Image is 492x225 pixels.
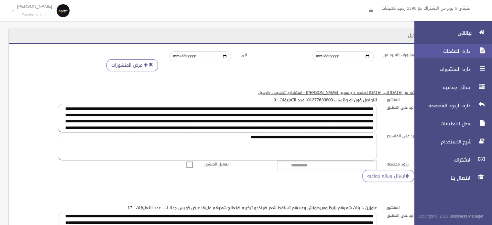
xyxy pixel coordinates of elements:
[409,157,474,163] span: الاشتراك
[409,48,474,54] span: اداره الصفحات
[382,96,455,103] label: المنشور
[409,30,474,36] span: بياناتى
[409,66,474,73] span: اداره المنشورات
[409,80,492,95] a: رسائل جماعيه
[409,135,492,149] a: شرح الاستخدام
[362,170,414,182] a: ارسال رساله جماعيه
[199,161,272,168] label: تفعيل المنشور
[106,59,158,71] button: عرض المنشورات
[409,120,474,127] span: سجل التعليقات
[258,89,450,96] u: قائمه ب 6 منشور للفتره من [DATE] الى [DATE] لصفحه د ياسمين [PERSON_NAME] - استشارى تخسيس وتجميل
[382,132,455,140] label: رساله الرد على الماسنجر
[409,117,492,131] a: سجل التعليقات
[409,26,492,40] a: بياناتى
[409,102,474,109] span: اداره الردود المخصصه
[417,213,448,220] span: Copyright © 2015
[409,62,492,76] a: اداره المنشورات
[409,44,492,58] a: اداره الصفحات
[449,213,484,220] strong: Bussiness Manager
[17,4,52,9] p: [PERSON_NAME]
[382,161,455,168] label: ردود مخصصه
[400,29,463,42] header: اداره المنشورات / تعديل
[409,98,492,113] a: اداره الردود المخصصه
[273,96,377,104] a: للتواصل فون او واتساب 01277630809- عدد التعليقات : 0
[409,84,474,91] span: رسائل جماعيه
[409,153,492,167] a: الاشتراك
[382,104,455,111] label: الرد على التعليق
[409,139,474,145] span: شرح الاستخدام
[382,212,455,219] label: الرد على التعليق
[409,175,474,181] span: الاتصال بنا
[127,204,377,212] a: عاوزين ١٠ بنات شعرهم بايظ ومبيطولش وعندهم تساقط شعر هياخدو تركيبه هتعالج شعرهم عليها عرض كويس جدا...
[378,51,450,59] label: عرض المنشورات للفتره من
[17,13,52,17] small: Facebook User
[409,171,492,185] a: الاتصال بنا
[382,204,455,211] label: المنشور
[236,51,307,59] label: الى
